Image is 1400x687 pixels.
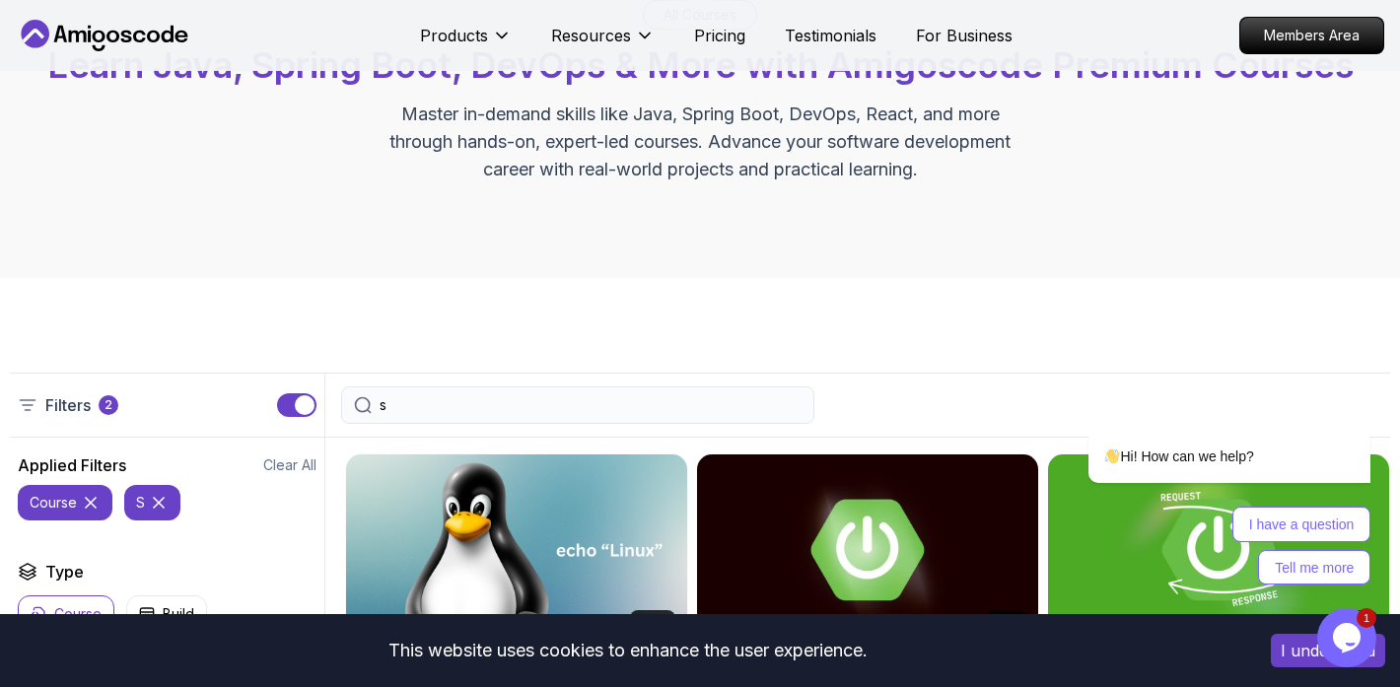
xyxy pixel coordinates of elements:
[105,397,112,413] p: 2
[163,604,194,624] p: Build
[126,595,207,633] button: Build
[1240,18,1383,53] p: Members Area
[697,454,1038,646] img: Advanced Spring Boot card
[551,24,631,47] p: Resources
[420,24,488,47] p: Products
[380,395,802,415] input: Search Java, React, Spring boot ...
[18,485,112,520] button: course
[54,604,102,624] p: Course
[263,455,316,475] button: Clear All
[1025,274,1380,598] iframe: chat widget
[1317,608,1380,667] iframe: chat widget
[15,629,1241,672] div: This website uses cookies to enhance the user experience.
[30,493,77,513] p: course
[369,101,1031,183] p: Master in-demand skills like Java, Spring Boot, DevOps, React, and more through hands-on, expert-...
[346,454,687,646] img: Linux Fundamentals card
[124,485,180,520] button: s
[18,595,114,633] button: Course
[18,453,126,477] h2: Applied Filters
[45,393,91,417] p: Filters
[1239,17,1384,54] a: Members Area
[785,24,876,47] a: Testimonials
[1271,634,1385,667] button: Accept cookies
[45,560,84,584] h2: Type
[136,493,145,513] p: s
[551,24,655,63] button: Resources
[916,24,1013,47] a: For Business
[694,24,745,47] a: Pricing
[420,24,512,63] button: Products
